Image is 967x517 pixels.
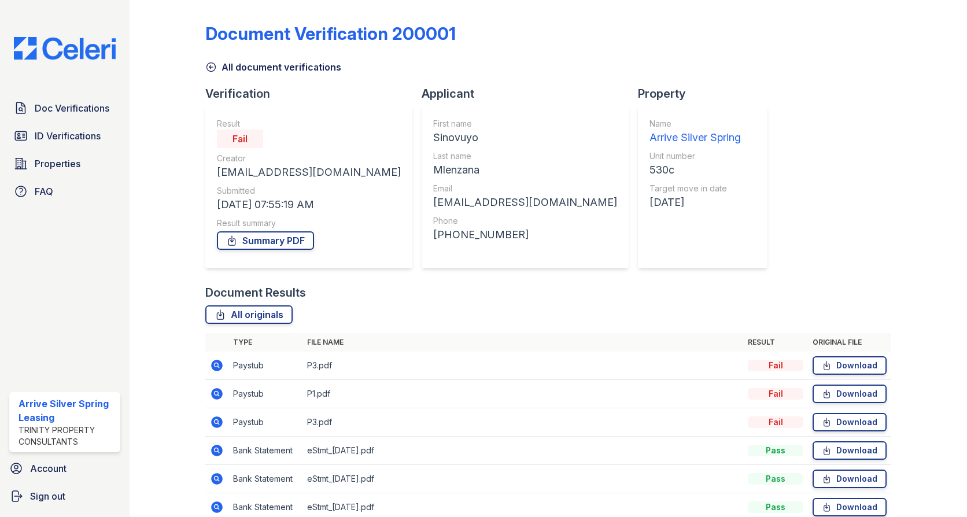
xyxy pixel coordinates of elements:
[813,470,887,488] a: Download
[433,227,617,243] div: [PHONE_NUMBER]
[302,465,743,493] td: eStmt_[DATE].pdf
[205,285,306,301] div: Document Results
[9,97,120,120] a: Doc Verifications
[433,183,617,194] div: Email
[649,194,741,211] div: [DATE]
[649,162,741,178] div: 530c
[649,183,741,194] div: Target move in date
[30,461,67,475] span: Account
[217,197,401,213] div: [DATE] 07:55:19 AM
[638,86,777,102] div: Property
[649,130,741,146] div: Arrive Silver Spring
[748,445,803,456] div: Pass
[205,60,341,74] a: All document verifications
[748,416,803,428] div: Fail
[205,23,456,44] div: Document Verification 200001
[302,333,743,352] th: File name
[228,465,302,493] td: Bank Statement
[433,215,617,227] div: Phone
[813,441,887,460] a: Download
[748,473,803,485] div: Pass
[19,397,116,424] div: Arrive Silver Spring Leasing
[217,231,314,250] a: Summary PDF
[808,333,891,352] th: Original file
[813,385,887,403] a: Download
[9,124,120,147] a: ID Verifications
[217,217,401,229] div: Result summary
[433,194,617,211] div: [EMAIL_ADDRESS][DOMAIN_NAME]
[5,457,125,480] a: Account
[649,150,741,162] div: Unit number
[5,485,125,508] a: Sign out
[228,333,302,352] th: Type
[217,164,401,180] div: [EMAIL_ADDRESS][DOMAIN_NAME]
[35,129,101,143] span: ID Verifications
[19,424,116,448] div: Trinity Property Consultants
[813,356,887,375] a: Download
[649,118,741,146] a: Name Arrive Silver Spring
[649,118,741,130] div: Name
[9,152,120,175] a: Properties
[433,130,617,146] div: Sinovuyo
[302,380,743,408] td: P1.pdf
[217,130,263,148] div: Fail
[205,305,293,324] a: All originals
[5,37,125,60] img: CE_Logo_Blue-a8612792a0a2168367f1c8372b55b34899dd931a85d93a1a3d3e32e68fde9ad4.png
[302,352,743,380] td: P3.pdf
[35,101,109,115] span: Doc Verifications
[302,408,743,437] td: P3.pdf
[217,185,401,197] div: Submitted
[433,162,617,178] div: Mlenzana
[813,413,887,431] a: Download
[217,118,401,130] div: Result
[35,157,80,171] span: Properties
[422,86,638,102] div: Applicant
[302,437,743,465] td: eStmt_[DATE].pdf
[35,184,53,198] span: FAQ
[217,153,401,164] div: Creator
[9,180,120,203] a: FAQ
[748,360,803,371] div: Fail
[748,388,803,400] div: Fail
[813,498,887,516] a: Download
[433,118,617,130] div: First name
[30,489,65,503] span: Sign out
[743,333,808,352] th: Result
[228,408,302,437] td: Paystub
[228,352,302,380] td: Paystub
[228,437,302,465] td: Bank Statement
[433,150,617,162] div: Last name
[228,380,302,408] td: Paystub
[748,501,803,513] div: Pass
[205,86,422,102] div: Verification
